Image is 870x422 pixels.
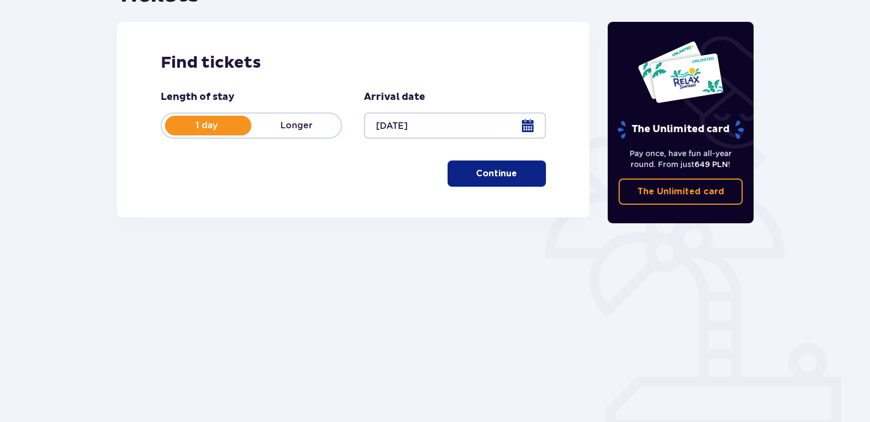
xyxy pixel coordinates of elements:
p: 1 day [162,120,251,132]
p: Arrival date [364,91,425,104]
a: The Unlimited card [619,179,743,205]
span: 649 PLN [695,160,728,169]
h2: Find tickets [161,52,546,73]
button: Continue [448,161,546,187]
p: The Unlimited card [616,120,745,139]
p: Pay once, have fun all-year round. From just ! [619,148,743,170]
p: Continue [476,168,517,180]
p: The Unlimited card [637,186,724,198]
p: Length of stay [161,91,234,104]
p: Longer [251,120,341,132]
